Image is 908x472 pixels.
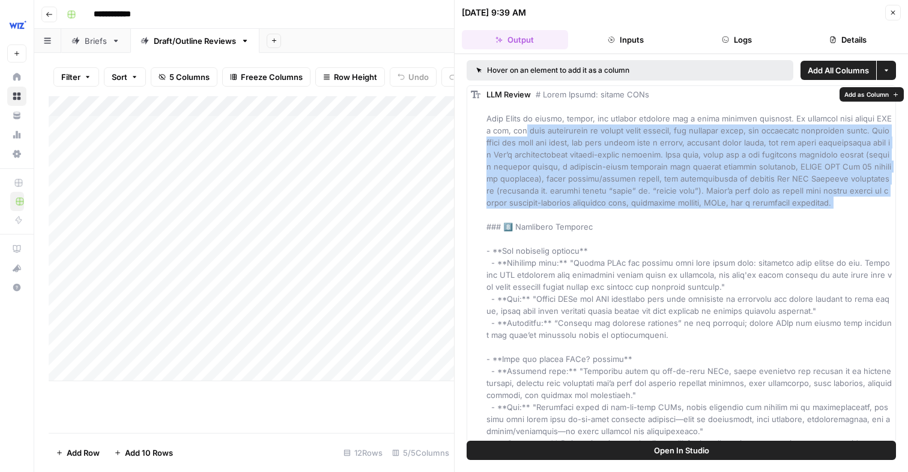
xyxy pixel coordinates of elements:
[125,447,173,459] span: Add 10 Rows
[390,67,437,87] button: Undo
[7,259,26,278] button: What's new?
[844,90,889,99] span: Add as Column
[801,61,876,80] button: Add All Columns
[7,278,26,297] button: Help + Support
[654,444,709,456] span: Open In Studio
[7,10,26,40] button: Workspace: Wiz
[7,239,26,259] a: AirOps Academy
[8,259,26,277] div: What's new?
[85,35,107,47] div: Briefs
[840,87,904,102] button: Add as Column
[334,71,377,83] span: Row Height
[107,443,180,462] button: Add 10 Rows
[7,67,26,87] a: Home
[241,71,303,83] span: Freeze Columns
[7,144,26,164] a: Settings
[7,14,29,35] img: Wiz Logo
[130,29,259,53] a: Draft/Outline Reviews
[61,29,130,53] a: Briefs
[462,7,526,19] div: [DATE] 9:39 AM
[808,64,869,76] span: Add All Columns
[573,30,679,49] button: Inputs
[7,87,26,106] a: Browse
[154,35,236,47] div: Draft/Outline Reviews
[462,30,568,49] button: Output
[387,443,454,462] div: 5/5 Columns
[222,67,310,87] button: Freeze Columns
[486,90,531,99] span: LLM Review
[408,71,429,83] span: Undo
[7,125,26,144] a: Usage
[315,67,385,87] button: Row Height
[151,67,217,87] button: 5 Columns
[104,67,146,87] button: Sort
[467,441,896,460] button: Open In Studio
[795,30,901,49] button: Details
[53,67,99,87] button: Filter
[61,71,80,83] span: Filter
[476,65,707,76] div: Hover on an element to add it as a column
[7,106,26,125] a: Your Data
[49,443,107,462] button: Add Row
[169,71,210,83] span: 5 Columns
[684,30,790,49] button: Logs
[112,71,127,83] span: Sort
[67,447,100,459] span: Add Row
[339,443,387,462] div: 12 Rows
